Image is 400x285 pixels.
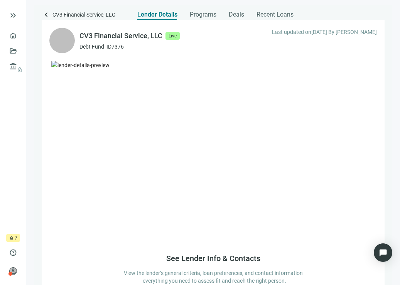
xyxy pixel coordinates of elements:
[9,249,17,256] span: help
[79,43,180,51] p: Debt Fund | ID 7376
[229,11,244,19] span: Deals
[9,267,17,275] span: person
[9,236,14,240] span: crown
[51,61,375,238] img: lender-details-preview
[8,11,18,20] button: keyboard_double_arrow_right
[42,10,51,19] span: keyboard_arrow_left
[166,254,260,263] h5: See Lender Info & Contacts
[124,269,303,285] div: View the lender’s general criteria, loan preferences, and contact information - everything you ne...
[165,32,180,40] span: Live
[374,243,392,262] div: Open Intercom Messenger
[257,11,294,19] span: Recent Loans
[190,11,216,19] span: Programs
[42,10,51,20] a: keyboard_arrow_left
[15,234,17,242] span: 7
[272,28,377,36] span: Last updated on [DATE] By [PERSON_NAME]
[52,10,115,20] span: CV3 Financial Service, LLC
[79,30,162,41] div: CV3 Financial Service, LLC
